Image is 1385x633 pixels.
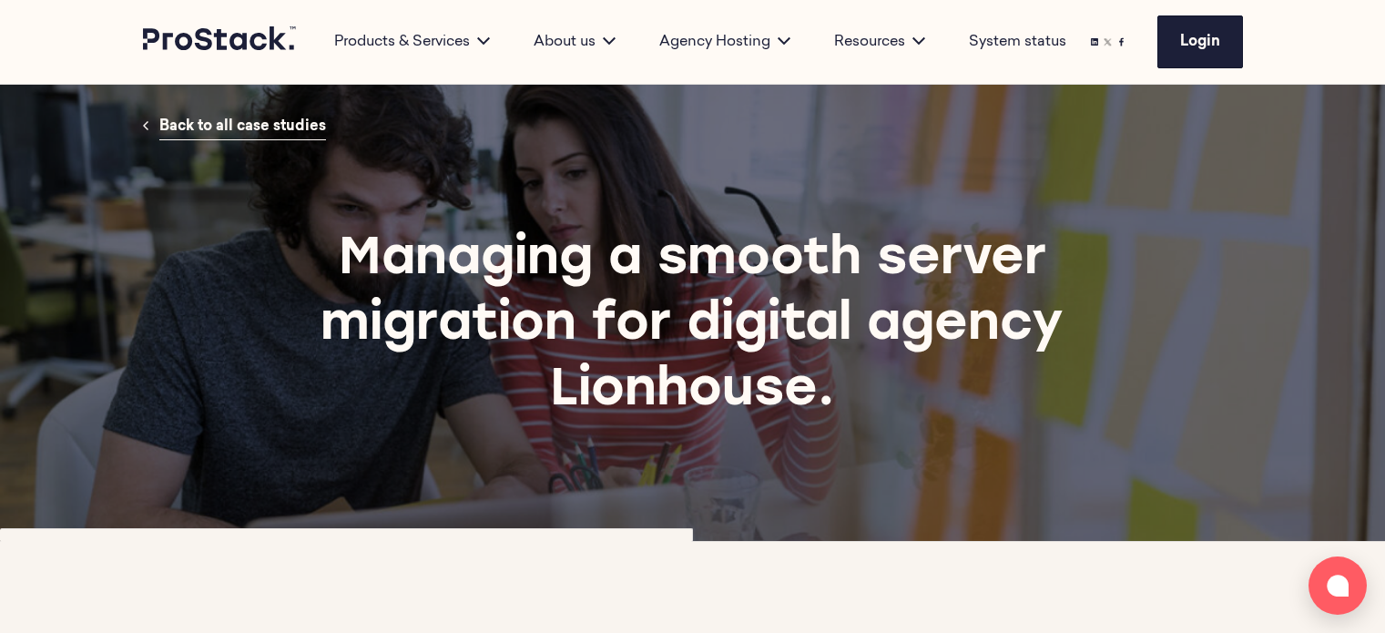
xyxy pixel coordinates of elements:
a: System status [969,31,1066,53]
div: About us [512,31,637,53]
div: Resources [812,31,947,53]
a: Back to all case studies [159,114,326,140]
h1: Managing a smooth server migration for digital agency Lionhouse. [252,228,1132,424]
div: Agency Hosting [637,31,812,53]
a: Login [1157,15,1243,68]
span: Login [1180,35,1220,49]
a: Prostack logo [143,26,298,57]
span: Back to all case studies [159,119,326,134]
button: Open chat window [1309,556,1367,615]
div: Products & Services [312,31,512,53]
